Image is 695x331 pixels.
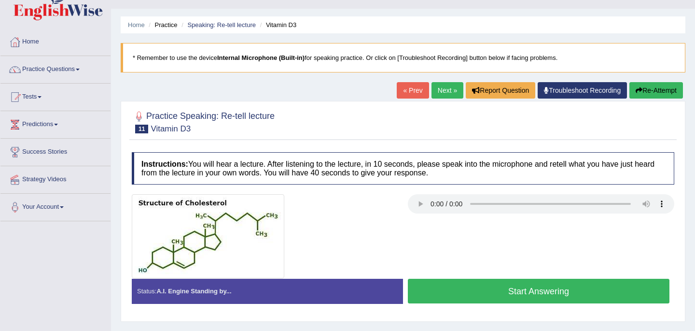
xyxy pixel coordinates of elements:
h4: You will hear a lecture. After listening to the lecture, in 10 seconds, please speak into the mic... [132,152,674,185]
button: Re-Attempt [629,82,683,99]
blockquote: * Remember to use the device for speaking practice. Or click on [Troubleshoot Recording] button b... [121,43,685,72]
h2: Practice Speaking: Re-tell lecture [132,109,275,133]
a: Success Stories [0,139,111,163]
li: Vitamin D3 [258,20,297,29]
a: Troubleshoot Recording [538,82,627,99]
a: Predictions [0,111,111,135]
b: Instructions: [141,160,188,168]
li: Practice [146,20,177,29]
a: Home [128,21,145,29]
a: Tests [0,84,111,108]
a: Your Account [0,194,111,218]
b: Internal Microphone (Built-in) [217,54,305,61]
button: Report Question [466,82,535,99]
a: Speaking: Re-tell lecture [187,21,256,29]
a: Next » [431,82,463,99]
span: 11 [135,125,148,133]
a: « Prev [397,82,429,99]
a: Strategy Videos [0,166,111,190]
a: Home [0,29,111,53]
a: Practice Questions [0,56,111,80]
small: Vitamin D3 [151,124,191,133]
strong: A.I. Engine Standing by... [156,288,231,295]
div: Status: [132,279,403,303]
button: Start Answering [408,279,669,303]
